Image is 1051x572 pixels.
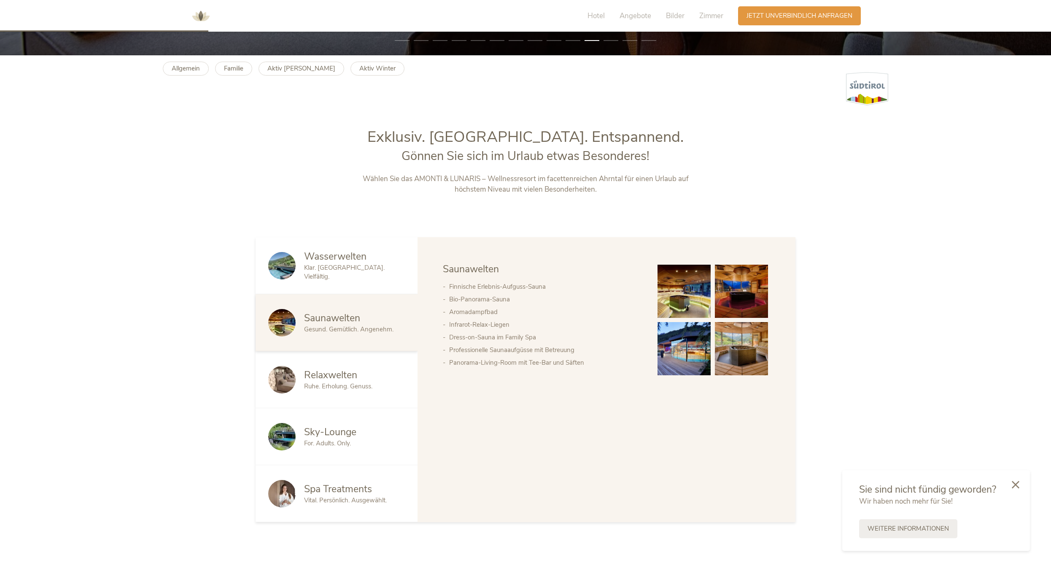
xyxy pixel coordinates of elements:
[304,483,372,496] span: Spa Treatments
[359,64,396,73] b: Aktiv Winter
[449,356,641,369] li: Panorama-Living-Room mit Tee-Bar und Säften
[620,11,651,21] span: Angebote
[746,11,852,20] span: Jetzt unverbindlich anfragen
[224,64,243,73] b: Familie
[367,127,684,147] span: Exklusiv. [GEOGRAPHIC_DATA]. Entspannend.
[402,148,649,164] span: Gönnen Sie sich im Urlaub etwas Besonderes!
[259,62,344,76] a: Aktiv [PERSON_NAME]
[449,280,641,293] li: Finnische Erlebnis-Aufguss-Sauna
[172,64,200,73] b: Allgemein
[859,483,996,496] span: Sie sind nicht fündig geworden?
[666,11,684,21] span: Bilder
[304,426,356,439] span: Sky-Lounge
[449,331,641,344] li: Dress-on-Sauna im Family Spa
[443,263,499,276] span: Saunawelten
[304,382,372,390] span: Ruhe. Erholung. Genuss.
[304,263,385,281] span: Klar. [GEOGRAPHIC_DATA]. Vielfältig.
[304,312,360,325] span: Saunawelten
[304,496,387,504] span: Vital. Persönlich. Ausgewählt.
[304,325,393,333] span: Gesund. Gemütlich. Angenehm.
[846,72,888,106] img: Südtirol
[304,369,357,382] span: Relaxwelten
[587,11,605,21] span: Hotel
[163,62,209,76] a: Allgemein
[350,173,702,195] p: Wählen Sie das AMONTI & LUNARIS – Wellnessresort im facettenreichen Ahrntal für einen Urlaub auf ...
[868,524,949,533] span: Weitere Informationen
[350,62,404,76] a: Aktiv Winter
[188,3,213,29] img: AMONTI & LUNARIS Wellnessresort
[267,64,335,73] b: Aktiv [PERSON_NAME]
[304,439,351,447] span: For. Adults. Only.
[304,250,367,263] span: Wasserwelten
[449,293,641,306] li: Bio-Panorama-Sauna
[859,496,953,506] span: Wir haben noch mehr für Sie!
[699,11,723,21] span: Zimmer
[449,306,641,318] li: Aromadampfbad
[215,62,252,76] a: Familie
[859,519,957,538] a: Weitere Informationen
[449,318,641,331] li: Infrarot-Relax-Liegen
[188,13,213,19] a: AMONTI & LUNARIS Wellnessresort
[449,344,641,356] li: Professionelle Saunaaufgüsse mit Betreuung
